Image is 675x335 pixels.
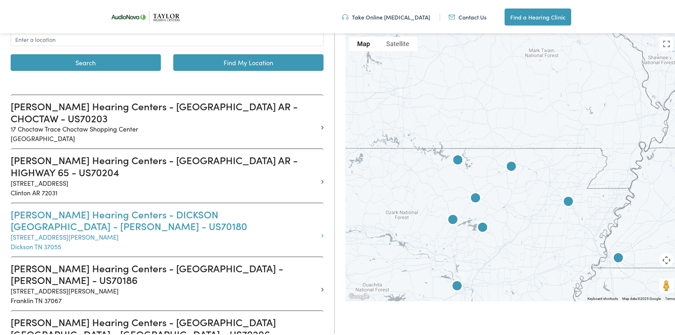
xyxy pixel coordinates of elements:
img: utility icon [449,12,455,19]
a: [PERSON_NAME] Hearing Centers - [GEOGRAPHIC_DATA] AR - HIGHWAY 65 - US70204 [STREET_ADDRESS]Clint... [11,153,318,196]
h3: [PERSON_NAME] Hearing Centers - [GEOGRAPHIC_DATA] AR - CHOCTAW - US70203 [11,99,318,123]
a: [PERSON_NAME] Hearing Centers - [GEOGRAPHIC_DATA] AR - CHOCTAW - US70203 17 Choctaw Trace Choctaw... [11,99,318,142]
p: [STREET_ADDRESS][PERSON_NAME] Franklin TN 37067 [11,285,318,304]
p: [STREET_ADDRESS] Clinton AR 72031 [11,177,318,196]
a: Find a Hearing Clinic [505,7,571,24]
a: Find My Location [173,53,324,69]
p: [STREET_ADDRESS][PERSON_NAME] Dickson TN 37055 [11,231,318,250]
h3: [PERSON_NAME] Hearing Centers - DICKSON [GEOGRAPHIC_DATA] - [PERSON_NAME] - US70180 [11,207,318,231]
a: [PERSON_NAME] Hearing Centers - [GEOGRAPHIC_DATA] - [PERSON_NAME] - US70186 [STREET_ADDRESS][PERS... [11,261,318,304]
p: 17 Choctaw Trace Choctaw Shopping Center [GEOGRAPHIC_DATA] [11,123,318,142]
input: Enter a location [11,31,324,45]
img: utility icon [342,12,348,19]
button: Search [11,53,161,69]
a: Contact Us [449,12,486,19]
a: Take Online [MEDICAL_DATA] [342,12,430,19]
h3: [PERSON_NAME] Hearing Centers - [GEOGRAPHIC_DATA] AR - HIGHWAY 65 - US70204 [11,153,318,177]
a: [PERSON_NAME] Hearing Centers - DICKSON [GEOGRAPHIC_DATA] - [PERSON_NAME] - US70180 [STREET_ADDRE... [11,207,318,250]
h3: [PERSON_NAME] Hearing Centers - [GEOGRAPHIC_DATA] - [PERSON_NAME] - US70186 [11,261,318,285]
